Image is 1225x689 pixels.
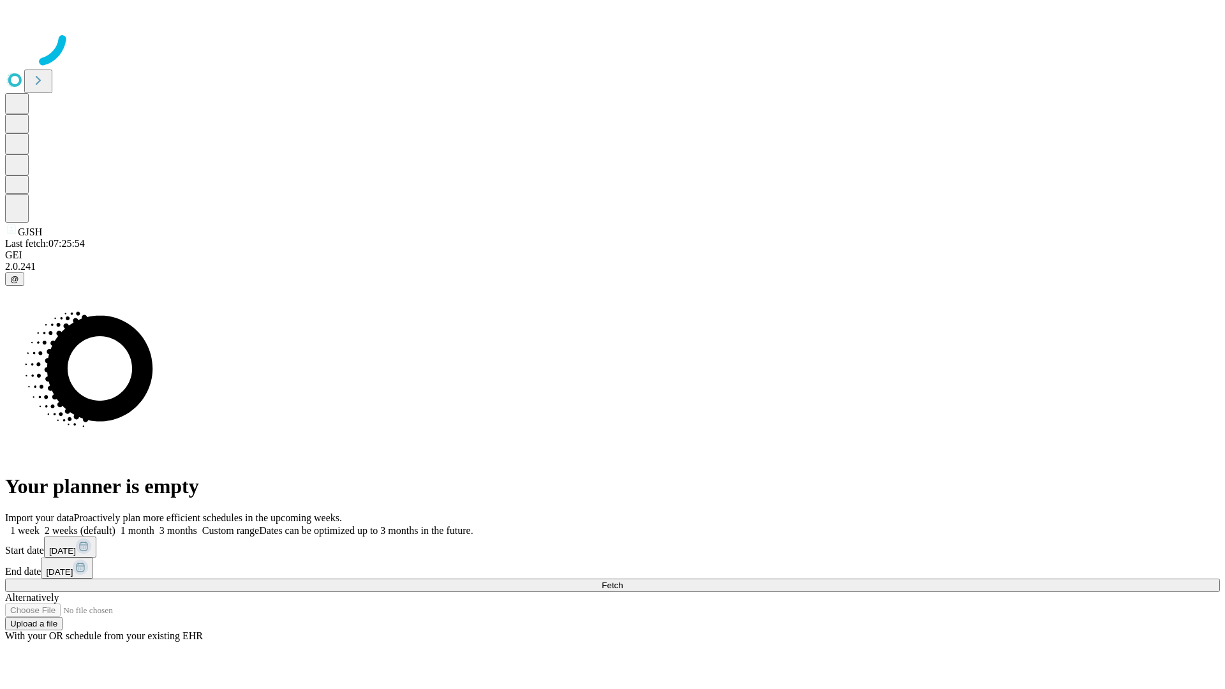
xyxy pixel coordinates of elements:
[121,525,154,536] span: 1 month
[10,274,19,284] span: @
[202,525,259,536] span: Custom range
[602,581,623,590] span: Fetch
[5,238,85,249] span: Last fetch: 07:25:54
[5,617,63,630] button: Upload a file
[74,512,342,523] span: Proactively plan more efficient schedules in the upcoming weeks.
[5,630,203,641] span: With your OR schedule from your existing EHR
[5,512,74,523] span: Import your data
[49,546,76,556] span: [DATE]
[18,226,42,237] span: GJSH
[41,558,93,579] button: [DATE]
[5,272,24,286] button: @
[46,567,73,577] span: [DATE]
[5,579,1220,592] button: Fetch
[5,558,1220,579] div: End date
[259,525,473,536] span: Dates can be optimized up to 3 months in the future.
[5,261,1220,272] div: 2.0.241
[5,249,1220,261] div: GEI
[160,525,197,536] span: 3 months
[5,592,59,603] span: Alternatively
[10,525,40,536] span: 1 week
[45,525,115,536] span: 2 weeks (default)
[5,537,1220,558] div: Start date
[5,475,1220,498] h1: Your planner is empty
[44,537,96,558] button: [DATE]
